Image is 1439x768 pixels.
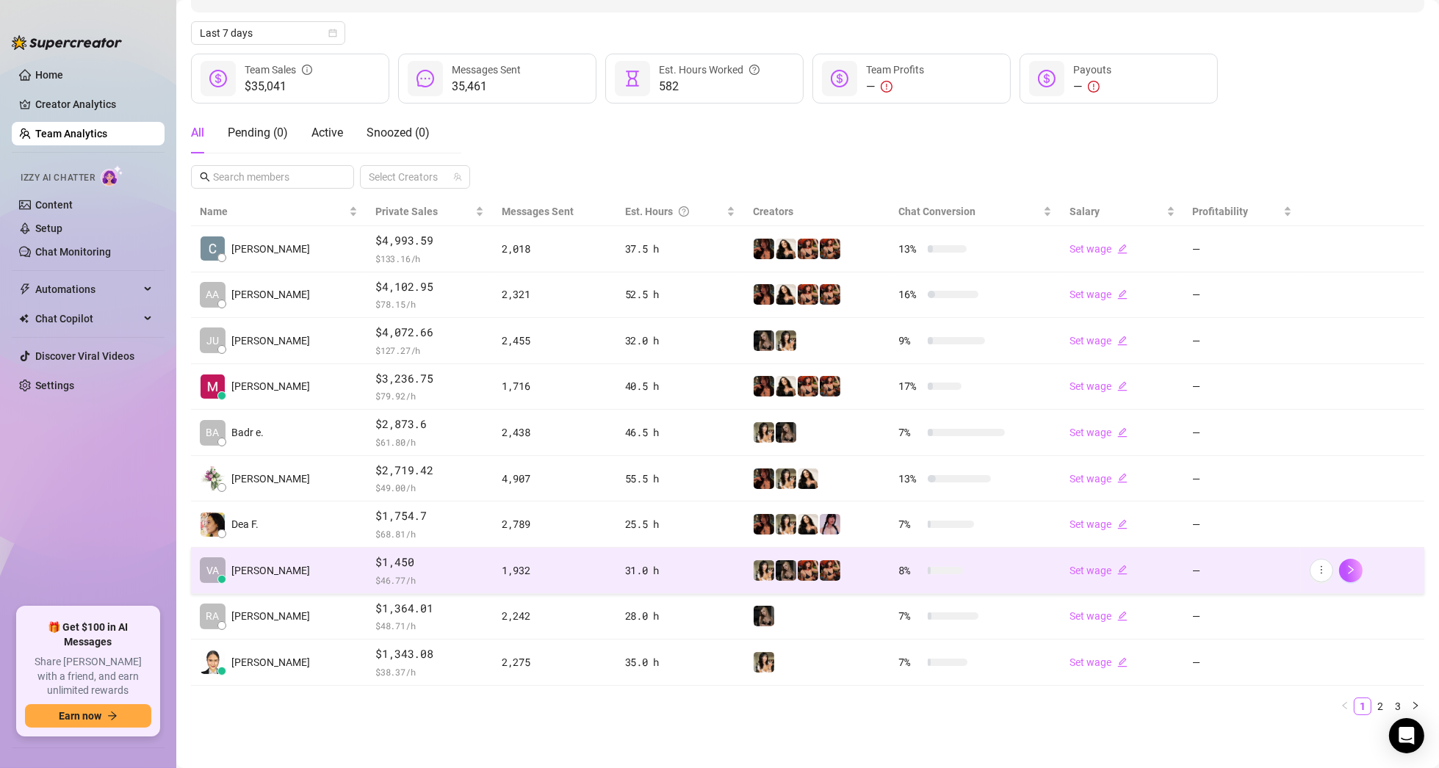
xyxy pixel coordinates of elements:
[1184,410,1302,456] td: —
[375,388,484,403] span: $ 79.92 /h
[1117,427,1128,438] span: edit
[776,514,796,535] img: Candylion
[502,562,607,579] div: 1,932
[375,435,484,449] span: $ 61.80 /h
[798,514,818,535] img: mads
[59,710,101,722] span: Earn now
[1070,380,1128,392] a: Set wageedit
[502,471,607,487] div: 4,907
[502,378,607,394] div: 1,716
[201,374,225,399] img: Mari Valencia
[1184,272,1302,319] td: —
[898,608,922,624] span: 7 %
[35,380,74,391] a: Settings
[820,239,840,259] img: OxilleryOF
[1070,243,1128,255] a: Set wageedit
[231,378,310,394] span: [PERSON_NAME]
[776,422,796,443] img: Rolyat
[1193,206,1249,217] span: Profitability
[502,516,607,532] div: 2,789
[1117,244,1128,254] span: edit
[1316,565,1327,575] span: more
[1372,698,1388,714] a: 2
[1184,226,1302,272] td: —
[625,333,736,349] div: 32.0 h
[502,286,607,303] div: 2,321
[311,126,343,140] span: Active
[375,507,484,525] span: $1,754.7
[898,206,975,217] span: Chat Conversion
[1073,78,1111,95] div: —
[1354,698,1371,715] li: 1
[375,554,484,571] span: $1,450
[744,198,890,226] th: Creators
[35,199,73,211] a: Content
[302,62,312,78] span: info-circle
[1336,698,1354,715] button: left
[1184,548,1302,594] td: —
[12,35,122,50] img: logo-BBDzfeDw.svg
[798,284,818,305] img: Oxillery
[754,422,774,443] img: Candylion
[206,333,219,349] span: JU
[754,514,774,535] img: steph
[375,232,484,250] span: $4,993.59
[502,206,574,217] span: Messages Sent
[1184,456,1302,502] td: —
[213,169,333,185] input: Search members
[35,128,107,140] a: Team Analytics
[231,241,310,257] span: [PERSON_NAME]
[1073,64,1111,76] span: Payouts
[798,468,818,489] img: mads
[1407,698,1424,715] button: right
[375,251,484,266] span: $ 133.16 /h
[1070,289,1128,300] a: Set wageedit
[201,466,225,490] img: Tia Rocky
[453,173,462,181] span: team
[898,562,922,579] span: 8 %
[502,333,607,349] div: 2,455
[231,333,310,349] span: [PERSON_NAME]
[866,64,924,76] span: Team Profits
[798,239,818,259] img: Oxillery
[375,462,484,479] span: $2,719.42
[820,376,840,396] img: OxilleryOF
[659,62,760,78] div: Est. Hours Worked
[898,424,922,441] span: 7 %
[1184,640,1302,686] td: —
[1407,698,1424,715] li: Next Page
[25,704,151,728] button: Earn nowarrow-right
[231,424,264,441] span: Badr e.
[776,330,796,351] img: Candylion
[754,652,774,673] img: Candylion
[375,526,484,541] span: $ 68.81 /h
[625,516,736,532] div: 25.5 h
[624,70,641,87] span: hourglass
[881,81,892,93] span: exclamation-circle
[754,330,774,351] img: Rolyat
[1117,565,1128,575] span: edit
[200,22,336,44] span: Last 7 days
[502,608,607,624] div: 2,242
[1184,594,1302,640] td: —
[625,562,736,579] div: 31.0 h
[1390,698,1406,714] a: 3
[200,203,346,220] span: Name
[375,416,484,433] span: $2,873.6
[375,480,484,495] span: $ 49.00 /h
[231,516,259,532] span: Dea F.
[1117,336,1128,346] span: edit
[107,711,118,721] span: arrow-right
[231,286,310,303] span: [PERSON_NAME]
[754,606,774,626] img: Rolyat
[776,284,796,305] img: mads
[1117,381,1128,391] span: edit
[206,286,220,303] span: AA
[776,376,796,396] img: mads
[231,654,310,670] span: [PERSON_NAME]
[191,198,367,226] th: Name
[1117,519,1128,529] span: edit
[21,171,95,185] span: Izzy AI Chatter
[898,286,922,303] span: 16 %
[206,424,220,441] span: BA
